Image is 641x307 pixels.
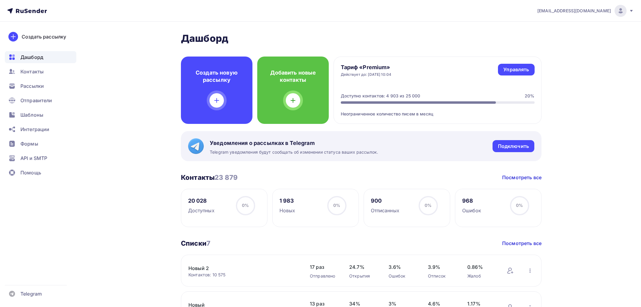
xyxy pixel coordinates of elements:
[503,66,529,73] div: Управлять
[215,173,238,181] span: 23 879
[389,273,416,279] div: Ошибок
[20,140,38,147] span: Формы
[341,93,420,99] div: Доступно контактов: 4 903 из 25 000
[516,203,523,208] span: 0%
[5,80,76,92] a: Рассылки
[20,97,52,104] span: Отправители
[428,263,455,271] span: 3.9%
[206,239,210,247] span: 7
[5,51,76,63] a: Дашборд
[5,109,76,121] a: Шаблоны
[467,263,495,271] span: 0.86%
[188,265,291,272] a: Новый 2
[279,197,295,204] div: 1 983
[502,240,542,247] a: Посмотреть все
[310,263,337,271] span: 17 раз
[425,203,432,208] span: 0%
[242,203,249,208] span: 0%
[279,207,295,214] div: Новых
[188,197,215,204] div: 20 028
[191,69,243,84] h4: Создать новую рассылку
[467,273,495,279] div: Жалоб
[341,72,392,77] div: Действует до: [DATE] 10:04
[341,104,535,117] div: Неограниченное количество писем в месяц
[20,290,42,297] span: Telegram
[267,69,319,84] h4: Добавить новые контакты
[20,126,49,133] span: Интеграции
[20,155,47,162] span: API и SMTP
[20,68,44,75] span: Контакты
[349,273,377,279] div: Открытия
[5,94,76,106] a: Отправители
[5,66,76,78] a: Контакты
[210,140,378,147] span: Уведомления о рассылках в Telegram
[462,207,481,214] div: Ошибок
[333,203,340,208] span: 0%
[428,273,455,279] div: Отписок
[341,64,392,71] h4: Тариф «Premium»
[371,197,399,204] div: 900
[462,197,481,204] div: 968
[389,263,416,271] span: 3.6%
[537,5,634,17] a: [EMAIL_ADDRESS][DOMAIN_NAME]
[181,32,542,45] h2: Дашборд
[210,149,378,155] span: Telegram уведомления будут сообщать об изменении статуса ваших рассылок.
[20,54,43,61] span: Дашборд
[181,239,210,247] h3: Списки
[20,111,43,118] span: Шаблоны
[22,33,66,40] div: Создать рассылку
[498,143,529,150] div: Подключить
[5,138,76,150] a: Формы
[188,272,298,278] div: Контактов: 10 575
[349,263,377,271] span: 24.7%
[20,82,44,90] span: Рассылки
[371,207,399,214] div: Отписанных
[310,273,337,279] div: Отправлено
[20,169,41,176] span: Помощь
[525,93,534,99] div: 20%
[537,8,611,14] span: [EMAIL_ADDRESS][DOMAIN_NAME]
[502,174,542,181] a: Посмотреть все
[181,173,238,182] h3: Контакты
[188,207,215,214] div: Доступных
